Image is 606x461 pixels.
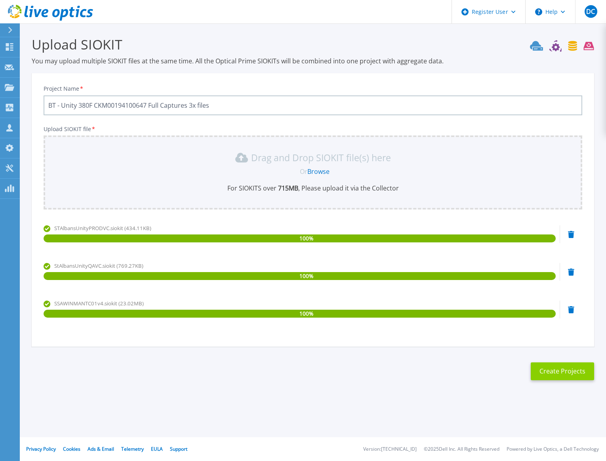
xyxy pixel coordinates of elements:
[32,35,594,53] h3: Upload SIOKIT
[363,447,417,452] li: Version: [TECHNICAL_ID]
[88,446,114,452] a: Ads & Email
[299,310,313,318] span: 100 %
[299,234,313,242] span: 100 %
[299,272,313,280] span: 100 %
[44,95,582,115] input: Enter Project Name
[54,225,151,232] span: STAlbansUnityPRODVC.siokit (434.11KB)
[54,300,144,307] span: SSAWINMANTC01v4.siokit (23.02MB)
[44,126,582,132] p: Upload SIOKIT file
[424,447,499,452] li: © 2025 Dell Inc. All Rights Reserved
[507,447,599,452] li: Powered by Live Optics, a Dell Technology
[170,446,187,452] a: Support
[121,446,144,452] a: Telemetry
[26,446,56,452] a: Privacy Policy
[32,57,594,65] p: You may upload multiple SIOKIT files at the same time. All the Optical Prime SIOKITs will be comb...
[151,446,163,452] a: EULA
[307,167,330,176] a: Browse
[276,184,298,192] b: 715 MB
[48,151,577,192] div: Drag and Drop SIOKIT file(s) here OrBrowseFor SIOKITS over 715MB, Please upload it via the Collector
[251,154,391,162] p: Drag and Drop SIOKIT file(s) here
[54,262,143,269] span: StAlbansUnityQAVC.siokit (769.27KB)
[44,86,84,91] label: Project Name
[586,8,595,15] span: DC
[63,446,80,452] a: Cookies
[300,167,307,176] span: Or
[531,362,594,380] button: Create Projects
[48,184,577,192] p: For SIOKITS over , Please upload it via the Collector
